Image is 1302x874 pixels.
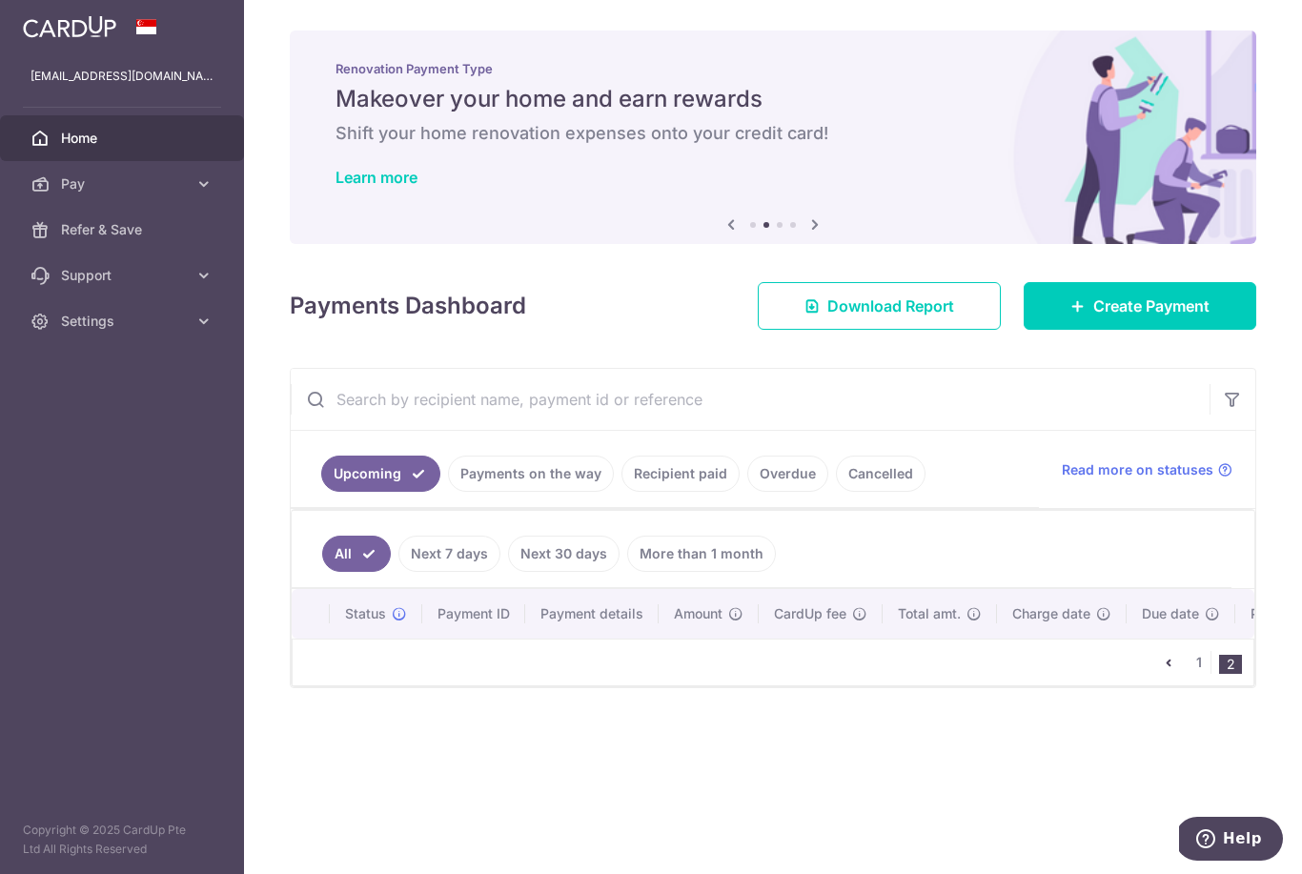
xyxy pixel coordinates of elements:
[621,456,740,492] a: Recipient paid
[290,289,526,323] h4: Payments Dashboard
[61,220,187,239] span: Refer & Save
[422,589,525,639] th: Payment ID
[23,15,116,38] img: CardUp
[61,174,187,193] span: Pay
[1062,460,1232,479] a: Read more on statuses
[336,168,417,187] a: Learn more
[827,295,954,317] span: Download Report
[336,84,1210,114] h5: Makeover your home and earn rewards
[336,61,1210,76] p: Renovation Payment Type
[61,312,187,331] span: Settings
[674,604,722,623] span: Amount
[508,536,620,572] a: Next 30 days
[322,536,391,572] a: All
[898,604,961,623] span: Total amt.
[758,282,1001,330] a: Download Report
[61,129,187,148] span: Home
[448,456,614,492] a: Payments on the way
[836,456,926,492] a: Cancelled
[336,122,1210,145] h6: Shift your home renovation expenses onto your credit card!
[1093,295,1210,317] span: Create Payment
[321,456,440,492] a: Upcoming
[291,369,1210,430] input: Search by recipient name, payment id or reference
[61,266,187,285] span: Support
[1219,655,1242,674] li: 2
[627,536,776,572] a: More than 1 month
[1024,282,1256,330] a: Create Payment
[525,589,659,639] th: Payment details
[345,604,386,623] span: Status
[1142,604,1199,623] span: Due date
[1188,651,1210,674] a: 1
[1157,640,1253,685] nav: pager
[1179,817,1283,864] iframe: Opens a widget where you can find more information
[31,67,214,86] p: [EMAIL_ADDRESS][DOMAIN_NAME]
[774,604,846,623] span: CardUp fee
[290,30,1256,244] img: Renovation banner
[398,536,500,572] a: Next 7 days
[1012,604,1090,623] span: Charge date
[747,456,828,492] a: Overdue
[1062,460,1213,479] span: Read more on statuses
